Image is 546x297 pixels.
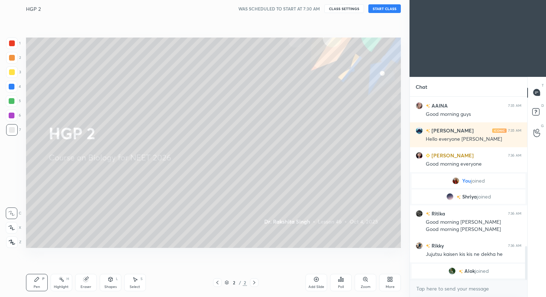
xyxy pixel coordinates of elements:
img: no-rating-badge.077c3623.svg [456,195,461,199]
div: 7:36 AM [508,243,521,248]
div: / [239,280,241,285]
img: 356de63d08e443f5bd1d8f80cd3ce8c1.jpg [416,152,423,159]
img: 819b293b106149f5b1f00a6807622660.jpg [416,102,423,109]
h4: HGP 2 [26,5,41,12]
img: 5f614f4483544430bde7d3227646912b.jpg [416,127,423,134]
div: Pen [34,285,40,289]
span: Shriya [462,194,477,200]
div: X [6,222,21,233]
h5: WAS SCHEDULED TO START AT 7:30 AM [238,5,320,12]
div: Eraser [81,285,91,289]
div: Good morning [PERSON_NAME] [426,219,521,226]
button: START CLASS [368,4,401,13]
div: 3 [6,66,21,78]
button: CLASS SETTINGS [324,4,364,13]
div: L [116,277,118,281]
div: 7:35 AM [508,128,521,132]
span: You [462,178,471,184]
div: Add Slide [308,285,324,289]
img: 9fba9e39355a4b27a121417188630cea.jpg [452,177,459,184]
img: no-rating-badge.077c3623.svg [426,244,430,248]
div: 1 [6,38,21,49]
img: Learner_Badge_beginner_1_8b307cf2a0.svg [426,153,430,158]
h6: Rikky [430,242,444,249]
div: 2 [6,52,21,64]
p: D [541,103,544,108]
p: G [541,123,544,128]
div: Hello everyone [PERSON_NAME] [426,136,521,143]
h6: [PERSON_NAME] [430,127,474,134]
div: 4 [6,81,21,92]
img: no-rating-badge.077c3623.svg [459,269,463,273]
div: grid [410,97,527,280]
p: Chat [410,77,433,96]
div: Select [130,285,140,289]
img: no-rating-badge.077c3623.svg [426,104,430,108]
div: 5 [6,95,21,107]
img: 3 [446,193,454,200]
span: joined [475,268,489,274]
div: Highlight [54,285,69,289]
div: More [386,285,395,289]
div: Z [6,236,21,248]
span: joined [477,194,491,200]
div: Jujutsu kaisen kis kis ne dekha he [426,251,521,258]
div: Poll [338,285,344,289]
div: C [6,208,21,219]
div: S [140,277,143,281]
div: 7 [6,124,21,136]
img: no-rating-badge.077c3623.svg [426,129,430,133]
div: H [66,277,69,281]
div: 2 [230,280,238,285]
img: iconic-light.a09c19a4.png [492,128,507,132]
div: 6 [6,110,21,121]
div: Good morning everyone [426,161,521,168]
div: P [42,277,44,281]
h6: AAINA [430,102,448,109]
div: Shapes [104,285,117,289]
h6: [PERSON_NAME] [430,152,474,159]
img: no-rating-badge.077c3623.svg [426,212,430,216]
img: 790808350fe44edf9f4465a057959c74.jpg [448,267,456,275]
span: joined [471,178,485,184]
span: Alok [464,268,475,274]
div: Good morning guys [426,111,521,118]
div: Zoom [361,285,370,289]
div: 2 [243,279,247,286]
div: 7:35 AM [508,103,521,108]
img: f6c241e0dd1c41d887ad534e429356ab.jpg [416,242,423,249]
h6: Ritika [430,210,445,217]
div: 7:36 AM [508,211,521,215]
div: 7:36 AM [508,153,521,157]
p: T [542,83,544,88]
img: f78b9af5ef2a447e8b918efaf368471b.jpg [416,210,423,217]
div: Good morning [PERSON_NAME] [426,226,521,233]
